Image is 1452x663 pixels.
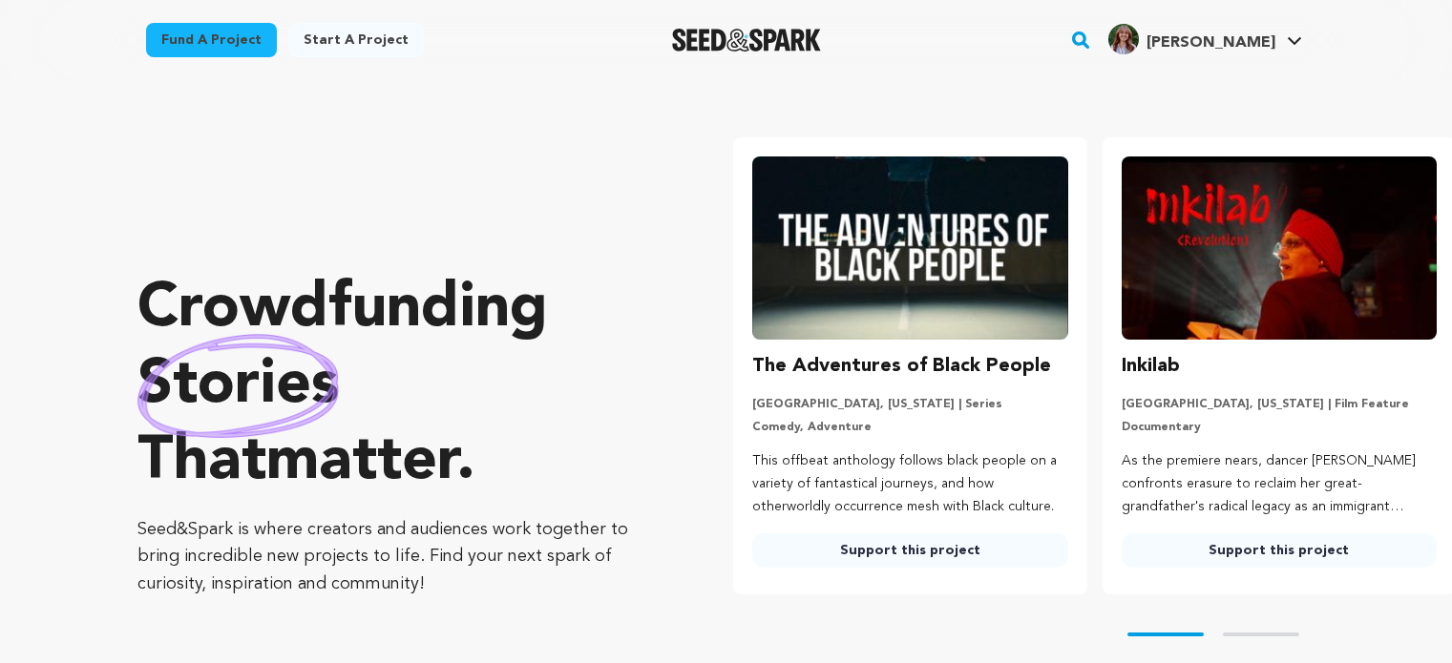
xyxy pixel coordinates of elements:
[1122,397,1437,412] p: [GEOGRAPHIC_DATA], [US_STATE] | Film Feature
[1122,533,1437,568] a: Support this project
[1147,35,1275,51] span: [PERSON_NAME]
[752,351,1051,382] h3: The Adventures of Black People
[752,397,1067,412] p: [GEOGRAPHIC_DATA], [US_STATE] | Series
[137,516,657,598] p: Seed&Spark is where creators and audiences work together to bring incredible new projects to life...
[672,29,822,52] a: Seed&Spark Homepage
[1122,450,1437,518] p: As the premiere nears, dancer [PERSON_NAME] confronts erasure to reclaim her great-grandfather's ...
[752,450,1067,518] p: This offbeat anthology follows black people on a variety of fantastical journeys, and how otherwo...
[288,23,424,57] a: Start a project
[266,432,456,493] span: matter
[752,156,1067,340] img: The Adventures of Black People image
[1108,24,1275,54] div: KShae R.'s Profile
[752,533,1067,568] a: Support this project
[752,420,1067,435] p: Comedy, Adventure
[137,334,339,438] img: hand sketched image
[1122,420,1437,435] p: Documentary
[1108,24,1139,54] img: fd02dab67c4ca683.png
[1105,20,1306,60] span: KShae R.'s Profile
[1105,20,1306,54] a: KShae R.'s Profile
[672,29,822,52] img: Seed&Spark Logo Dark Mode
[146,23,277,57] a: Fund a project
[1122,156,1437,340] img: Inkilab image
[1122,351,1180,382] h3: Inkilab
[137,272,657,501] p: Crowdfunding that .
